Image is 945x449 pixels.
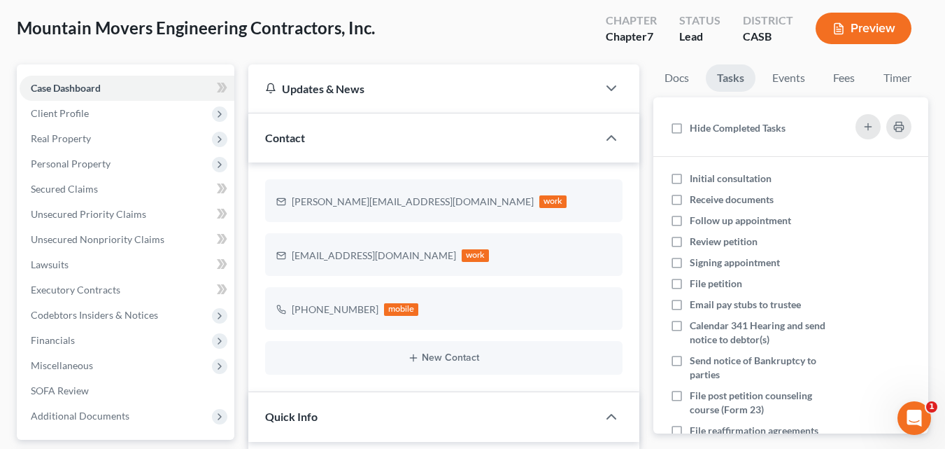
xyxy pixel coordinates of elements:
a: Unsecured Nonpriority Claims [20,227,234,252]
span: Unsecured Nonpriority Claims [31,233,164,245]
div: mobile [384,303,419,316]
button: New Contact [276,352,611,364]
iframe: Intercom live chat [897,401,931,435]
div: Status [679,13,720,29]
div: CASB [743,29,793,45]
span: 7 [647,29,653,43]
span: Mountain Movers Engineering Contractors, Inc. [17,18,375,38]
span: File post petition counseling course (Form 23) [690,389,812,415]
a: Secured Claims [20,177,234,202]
span: Review petition [690,235,758,247]
div: Chapter [606,13,657,29]
span: Unsecured Priority Claims [31,208,146,220]
span: Hide Completed Tasks [690,122,786,134]
span: Executory Contracts [31,284,120,296]
div: Updates & News [265,81,581,96]
span: Receive documents [690,193,774,205]
span: File reaffirmation agreements [690,424,818,436]
a: Executory Contracts [20,277,234,303]
span: Financials [31,334,75,346]
span: Contact [265,131,305,144]
a: Case Dashboard [20,76,234,101]
a: Fees [822,64,867,92]
span: Case Dashboard [31,82,101,94]
button: Preview [816,13,911,44]
a: Timer [872,64,923,92]
span: File petition [690,277,742,289]
a: SOFA Review [20,378,234,403]
span: Client Profile [31,107,89,119]
div: Lead [679,29,720,45]
span: Lawsuits [31,258,69,270]
span: Miscellaneous [31,359,93,371]
div: [PHONE_NUMBER] [292,303,378,317]
span: Secured Claims [31,183,98,195]
div: Chapter [606,29,657,45]
span: Email pay stubs to trustee [690,298,801,310]
a: Unsecured Priority Claims [20,202,234,227]
span: SOFA Review [31,385,89,396]
span: Signing appointment [690,256,780,268]
div: work [539,195,567,208]
span: Real Property [31,132,91,144]
span: Additional Documents [31,410,129,422]
a: Lawsuits [20,252,234,277]
div: [EMAIL_ADDRESS][DOMAIN_NAME] [292,249,456,263]
span: Follow up appointment [690,214,791,226]
span: Calendar 341 Hearing and send notice to debtor(s) [690,319,825,345]
span: Personal Property [31,158,111,170]
a: Events [761,64,816,92]
span: 1 [926,401,937,413]
div: work [462,249,490,262]
span: Initial consultation [690,172,772,184]
div: District [743,13,793,29]
span: Codebtors Insiders & Notices [31,309,158,321]
a: Docs [653,64,700,92]
span: Send notice of Bankruptcy to parties [690,354,816,380]
a: Tasks [706,64,755,92]
div: [PERSON_NAME][EMAIL_ADDRESS][DOMAIN_NAME] [292,195,534,209]
span: Quick Info [265,410,318,423]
